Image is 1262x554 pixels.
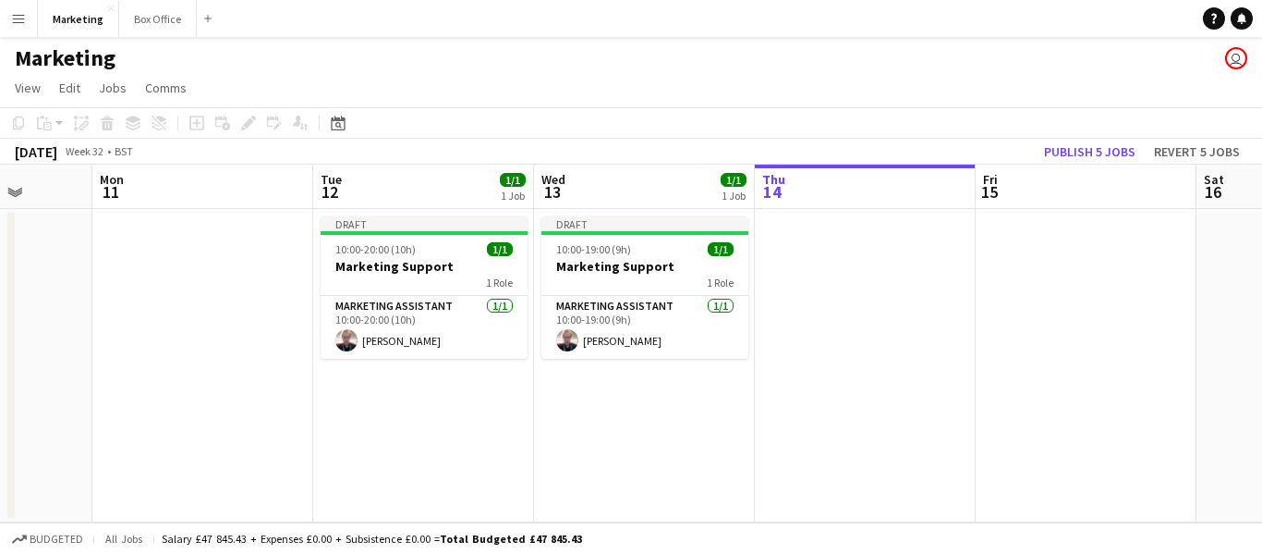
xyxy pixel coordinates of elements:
a: Jobs [91,76,134,100]
div: BST [115,144,133,158]
span: All jobs [102,532,146,546]
span: View [15,80,41,96]
a: View [7,76,48,100]
button: Budgeted [9,529,86,549]
div: [DATE] [15,142,57,161]
button: Publish 5 jobs [1037,140,1143,164]
div: Salary £47 845.43 + Expenses £0.00 + Subsistence £0.00 = [162,532,582,546]
span: Jobs [99,80,127,96]
span: Budgeted [30,533,83,546]
span: Week 32 [61,144,107,158]
span: Comms [145,80,187,96]
button: Revert 5 jobs [1147,140,1247,164]
button: Marketing [38,1,119,37]
span: Total Budgeted £47 845.43 [440,532,582,546]
a: Edit [52,76,88,100]
app-user-avatar: Liveforce Marketing [1225,47,1247,69]
span: Edit [59,80,80,96]
a: Comms [138,76,194,100]
button: Box Office [119,1,197,37]
h1: Marketing [15,44,115,72]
